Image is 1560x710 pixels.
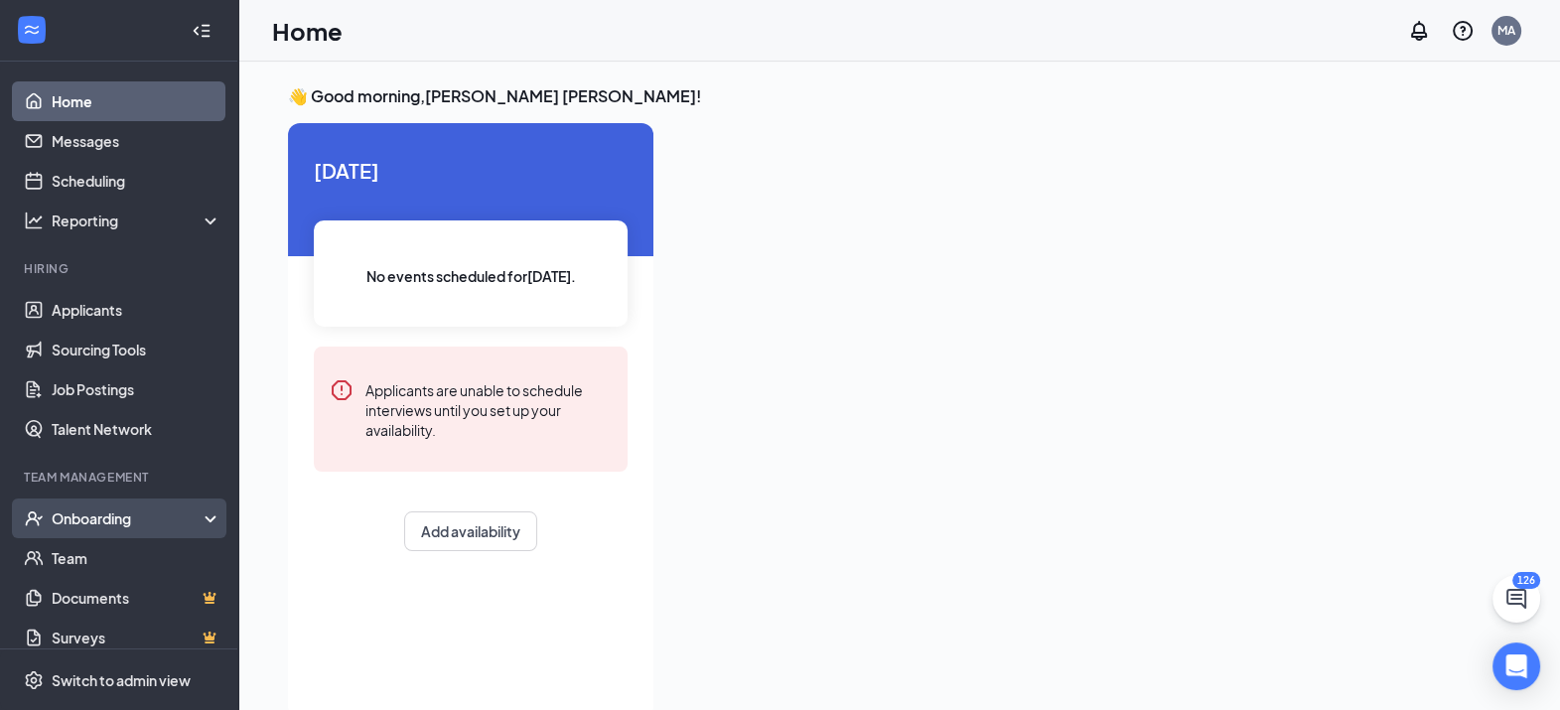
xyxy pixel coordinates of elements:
div: Open Intercom Messenger [1492,642,1540,690]
svg: Settings [24,670,44,690]
a: Team [52,538,221,578]
span: No events scheduled for [DATE] . [366,265,576,287]
svg: WorkstreamLogo [22,20,42,40]
div: Switch to admin view [52,670,191,690]
a: Scheduling [52,161,221,201]
button: ChatActive [1492,575,1540,623]
a: Home [52,81,221,121]
div: Team Management [24,469,217,486]
a: Messages [52,121,221,161]
div: Onboarding [52,508,205,528]
svg: ChatActive [1504,587,1528,611]
a: Sourcing Tools [52,330,221,369]
svg: QuestionInfo [1451,19,1475,43]
h3: 👋 Good morning, [PERSON_NAME] [PERSON_NAME] ! [288,85,1510,107]
div: Applicants are unable to schedule interviews until you set up your availability. [365,378,612,440]
div: Reporting [52,211,222,230]
svg: UserCheck [24,508,44,528]
a: SurveysCrown [52,618,221,657]
a: Applicants [52,290,221,330]
button: Add availability [404,511,537,551]
svg: Notifications [1407,19,1431,43]
svg: Collapse [192,21,212,41]
a: Job Postings [52,369,221,409]
div: 126 [1512,572,1540,589]
a: Talent Network [52,409,221,449]
h1: Home [272,14,343,48]
div: Hiring [24,260,217,277]
div: MA [1497,22,1515,39]
span: [DATE] [314,155,628,186]
svg: Analysis [24,211,44,230]
a: DocumentsCrown [52,578,221,618]
svg: Error [330,378,354,402]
